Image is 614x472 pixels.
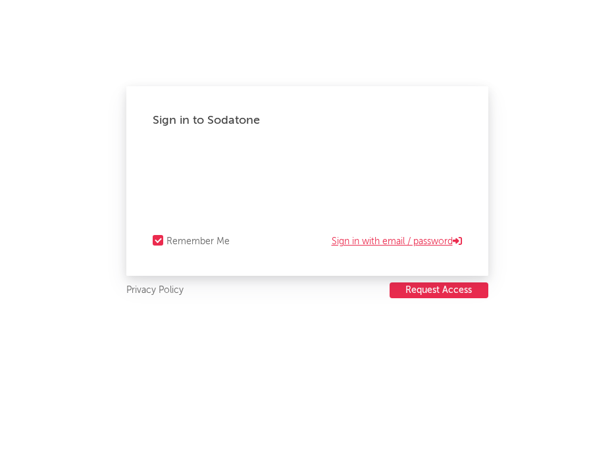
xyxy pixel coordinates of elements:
div: Remember Me [166,234,230,249]
a: Request Access [390,282,488,299]
a: Privacy Policy [126,282,184,299]
a: Sign in with email / password [332,234,462,249]
div: Sign in to Sodatone [153,113,462,128]
button: Request Access [390,282,488,298]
